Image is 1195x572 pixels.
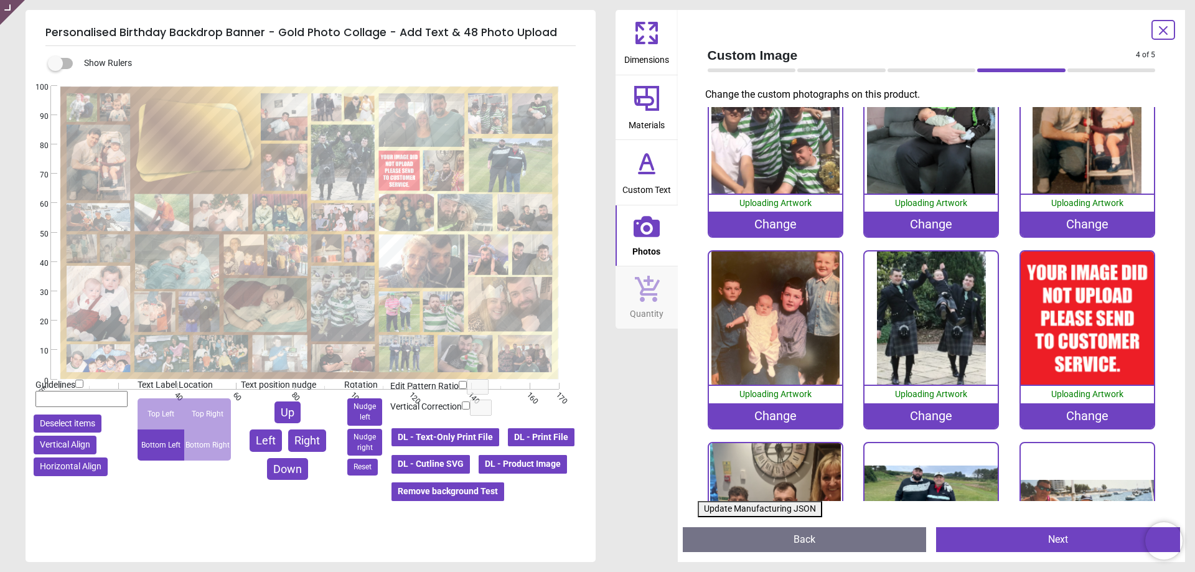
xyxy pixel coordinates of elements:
[230,390,238,398] span: 60
[1145,522,1183,560] iframe: Brevo live chat
[895,198,967,208] span: Uploading Artwork
[25,346,49,357] span: 10
[622,178,671,197] span: Custom Text
[25,258,49,269] span: 40
[406,390,415,398] span: 120
[709,403,842,428] div: Change
[632,240,660,258] span: Photos
[25,141,49,151] span: 80
[1021,403,1154,428] div: Change
[289,390,297,398] span: 80
[616,266,678,329] button: Quantity
[36,383,47,394] span: cm
[55,56,596,71] div: Show Rulers
[113,390,121,398] span: 20
[936,527,1180,552] button: Next
[739,389,812,399] span: Uploading Artwork
[709,212,842,237] div: Change
[25,199,49,210] span: 60
[25,170,49,181] span: 70
[25,376,49,387] span: 0
[25,229,49,240] span: 50
[1051,198,1123,208] span: Uploading Artwork
[25,82,49,93] span: 100
[683,527,927,552] button: Back
[1051,389,1123,399] span: Uploading Artwork
[616,75,678,140] button: Materials
[54,390,62,398] span: 0
[629,113,665,132] span: Materials
[708,46,1136,64] span: Custom Image
[524,390,532,398] span: 160
[630,302,663,321] span: Quantity
[553,390,561,398] span: 170
[172,390,180,398] span: 40
[25,288,49,298] span: 30
[624,48,669,67] span: Dimensions
[25,111,49,122] span: 90
[865,403,998,428] div: Change
[698,501,822,517] button: Update Manufacturing JSON
[616,205,678,266] button: Photos
[616,140,678,205] button: Custom Text
[45,20,576,46] h5: Personalised Birthday Backdrop Banner - Gold Photo Collage - Add Text & 48 Photo Upload
[466,390,474,398] span: 140
[348,390,356,398] span: 100
[1136,50,1155,60] span: 4 of 5
[1021,212,1154,237] div: Change
[705,88,1166,101] p: Change the custom photographs on this product.
[616,10,678,75] button: Dimensions
[739,198,812,208] span: Uploading Artwork
[895,389,967,399] span: Uploading Artwork
[25,317,49,327] span: 20
[865,212,998,237] div: Change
